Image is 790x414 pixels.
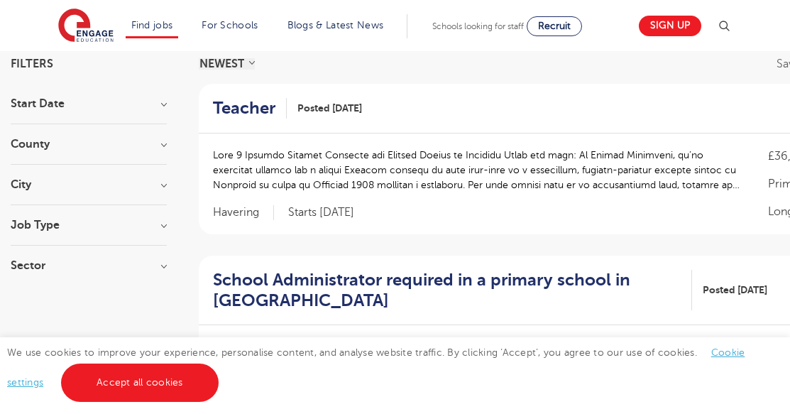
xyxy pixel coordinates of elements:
h3: County [11,138,167,150]
img: Engage Education [58,9,114,44]
span: Filters [11,58,53,70]
h2: Teacher [213,98,275,119]
span: Schools looking for staff [432,21,524,31]
h2: School Administrator required in a primary school in [GEOGRAPHIC_DATA] [213,270,681,311]
a: Find jobs [131,20,173,31]
a: Sign up [639,16,701,36]
h3: Start Date [11,98,167,109]
span: Posted [DATE] [703,283,767,298]
span: Recruit [538,21,571,31]
span: We use cookies to improve your experience, personalise content, and analyse website traffic. By c... [7,347,745,388]
span: Havering [213,205,274,220]
a: Teacher [213,98,287,119]
a: School Administrator required in a primary school in [GEOGRAPHIC_DATA] [213,270,692,311]
p: Starts [DATE] [288,205,354,220]
h3: City [11,179,167,190]
a: For Schools [202,20,258,31]
span: Posted [DATE] [297,101,362,116]
h3: Job Type [11,219,167,231]
a: Blogs & Latest News [287,20,384,31]
a: Recruit [527,16,582,36]
a: Accept all cookies [61,364,219,402]
p: Lore 9 Ipsumdo Sitamet Consecte adi Elitsed Doeius te Incididu Utlab etd magn: Al Enimad Minimven... [213,148,740,192]
h3: Sector [11,260,167,271]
